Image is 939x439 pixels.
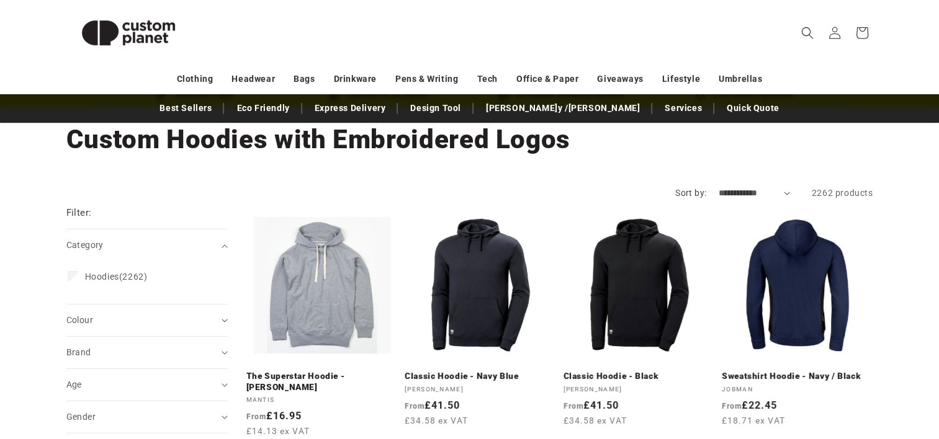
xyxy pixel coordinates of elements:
a: Design Tool [404,97,467,119]
a: Classic Hoodie - Navy Blue [405,371,556,382]
a: Pens & Writing [395,68,458,90]
summary: Category (0 selected) [66,229,228,261]
a: Headwear [231,68,275,90]
span: Gender [66,412,96,422]
a: Sweatshirt Hoodie - Navy / Black [722,371,873,382]
a: Bags [294,68,315,90]
a: Drinkware [334,68,377,90]
iframe: Chat Widget [877,379,939,439]
a: Umbrellas [719,68,762,90]
a: Best Sellers [153,97,218,119]
a: [PERSON_NAME]y /[PERSON_NAME] [480,97,646,119]
h2: Filter: [66,206,92,220]
summary: Colour (0 selected) [66,304,228,336]
span: Colour [66,315,93,325]
a: Tech [477,68,497,90]
summary: Age (0 selected) [66,369,228,401]
summary: Search [794,19,821,47]
a: The Superstar Hoodie - [PERSON_NAME] [246,371,398,392]
a: Services [658,97,708,119]
label: Sort by: [675,188,706,198]
a: Quick Quote [721,97,786,119]
a: Office & Paper [516,68,578,90]
span: Brand [66,347,91,357]
span: Age [66,379,82,389]
span: (2262) [85,271,148,282]
a: Eco Friendly [230,97,295,119]
a: Clothing [177,68,213,90]
a: Classic Hoodie - Black [564,371,715,382]
span: Hoodies [85,272,119,282]
a: Giveaways [597,68,643,90]
span: 2262 products [812,188,873,198]
summary: Brand (0 selected) [66,337,228,368]
h1: Custom Hoodies with Embroidered Logos [66,123,873,156]
summary: Gender (0 selected) [66,401,228,433]
a: Lifestyle [662,68,700,90]
a: Express Delivery [308,97,392,119]
span: Category [66,240,104,250]
img: Custom Planet [66,5,191,61]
